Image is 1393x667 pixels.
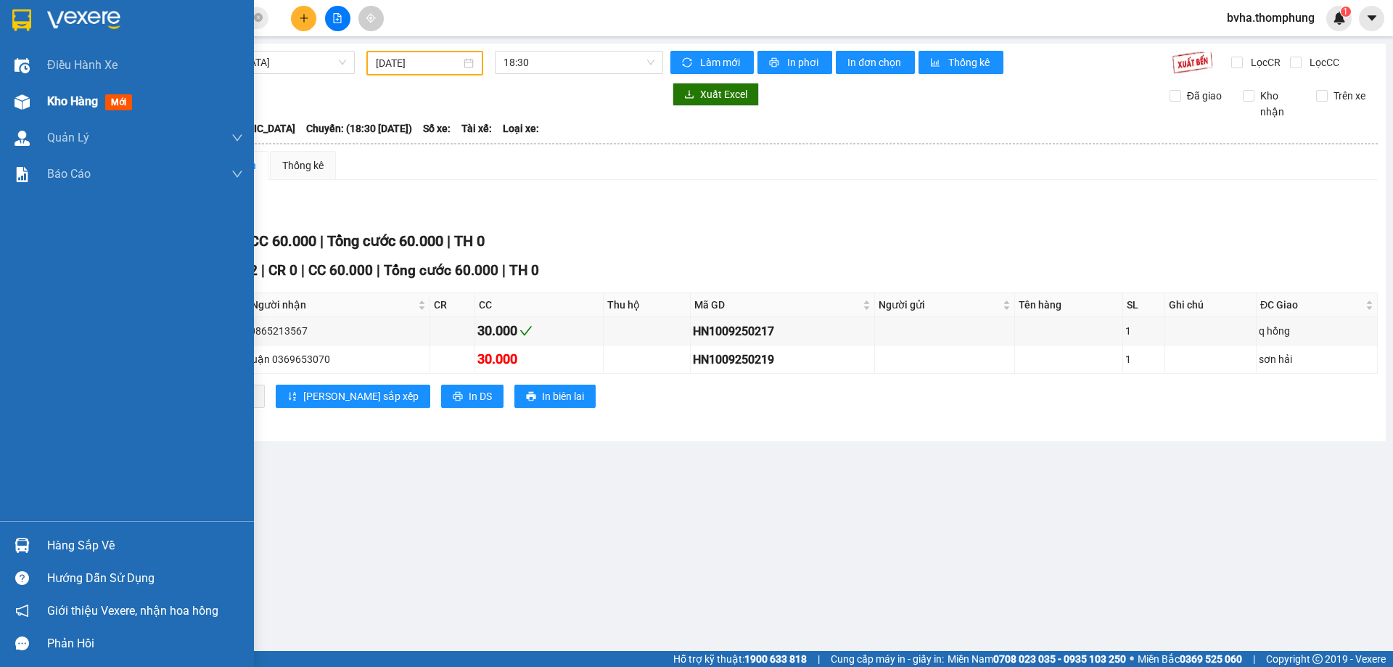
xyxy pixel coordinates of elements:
span: bar-chart [930,57,942,69]
div: Hướng dẫn sử dụng [47,568,243,589]
span: copyright [1312,654,1323,664]
img: icon-new-feature [1333,12,1346,25]
div: 30.000 [477,321,601,341]
span: In DS [469,388,492,404]
span: Điều hành xe [47,56,118,74]
sup: 1 [1341,7,1351,17]
span: mới [105,94,132,110]
div: 1 [1125,351,1162,367]
img: warehouse-icon [15,58,30,73]
button: file-add [325,6,350,31]
span: Miền Bắc [1138,651,1242,667]
td: HN1009250219 [691,345,875,374]
span: Chuyến: (18:30 [DATE]) [306,120,412,136]
span: In biên lai [542,388,584,404]
span: question-circle [15,571,29,585]
span: Tổng cước 60.000 [384,262,498,279]
th: CR [430,293,475,317]
th: Ghi chú [1165,293,1257,317]
div: Hàng sắp về [47,535,243,557]
span: message [15,637,29,650]
span: Cung cấp máy in - giấy in: [831,651,944,667]
img: warehouse-icon [15,94,30,110]
strong: 0369 525 060 [1180,653,1242,665]
span: | [502,262,506,279]
span: printer [769,57,781,69]
span: Số xe: [423,120,451,136]
span: printer [526,391,536,403]
span: CC 60.000 [308,262,373,279]
span: [PERSON_NAME] sắp xếp [303,388,419,404]
span: Đã giao [1181,88,1228,104]
button: downloadXuất Excel [673,83,759,106]
span: | [447,232,451,250]
button: printerIn DS [441,385,504,408]
span: TH 0 [509,262,539,279]
th: Thu hộ [604,293,691,317]
span: Người nhận [251,297,415,313]
img: logo-vxr [12,9,31,31]
span: download [684,89,694,101]
span: TH 0 [454,232,485,250]
strong: 0708 023 035 - 0935 103 250 [993,653,1126,665]
button: aim [358,6,384,31]
img: warehouse-icon [15,131,30,146]
button: sort-ascending[PERSON_NAME] sắp xếp [276,385,430,408]
span: Quản Lý [47,128,89,147]
div: luận 0369653070 [250,351,427,367]
td: HN1009250217 [691,317,875,345]
div: Phản hồi [47,633,243,655]
span: | [377,262,380,279]
span: ĐC Giao [1260,297,1363,313]
span: Làm mới [700,54,742,70]
span: down [231,168,243,180]
span: notification [15,604,29,618]
span: In đơn chọn [847,54,903,70]
img: solution-icon [15,167,30,182]
span: | [301,262,305,279]
span: 18:30 [504,52,654,73]
button: printerIn phơi [757,51,832,74]
div: HN1009250219 [693,351,872,369]
span: Người gửi [879,297,999,313]
span: close-circle [254,13,263,22]
input: 10/09/2025 [376,55,461,71]
span: Xuất Excel [700,86,747,102]
span: | [818,651,820,667]
div: q hồng [1259,323,1375,339]
span: Thống kê [948,54,992,70]
span: Mã GD [694,297,860,313]
div: sơn hải [1259,351,1375,367]
span: CC 60.000 [250,232,316,250]
strong: 1900 633 818 [744,653,807,665]
button: plus [291,6,316,31]
span: printer [453,391,463,403]
span: sync [682,57,694,69]
span: check [519,324,533,337]
span: In phơi [787,54,821,70]
th: Tên hàng [1015,293,1124,317]
button: printerIn biên lai [514,385,596,408]
span: plus [299,13,309,23]
button: In đơn chọn [836,51,915,74]
img: 9k= [1172,51,1213,74]
span: Lọc CC [1304,54,1341,70]
span: aim [366,13,376,23]
span: Miền Nam [948,651,1126,667]
div: 0865213567 [250,323,427,339]
span: Tài xế: [461,120,492,136]
span: Báo cáo [47,165,91,183]
button: caret-down [1359,6,1384,31]
th: SL [1123,293,1165,317]
span: Trên xe [1328,88,1371,104]
span: down [231,132,243,144]
span: Kho hàng [47,94,98,108]
span: bvha.thomphung [1215,9,1326,27]
span: close-circle [254,12,263,25]
span: Loại xe: [503,120,539,136]
span: | [1253,651,1255,667]
div: HN1009250217 [693,322,872,340]
span: 1 [1343,7,1348,17]
span: | [320,232,324,250]
span: | [261,262,265,279]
